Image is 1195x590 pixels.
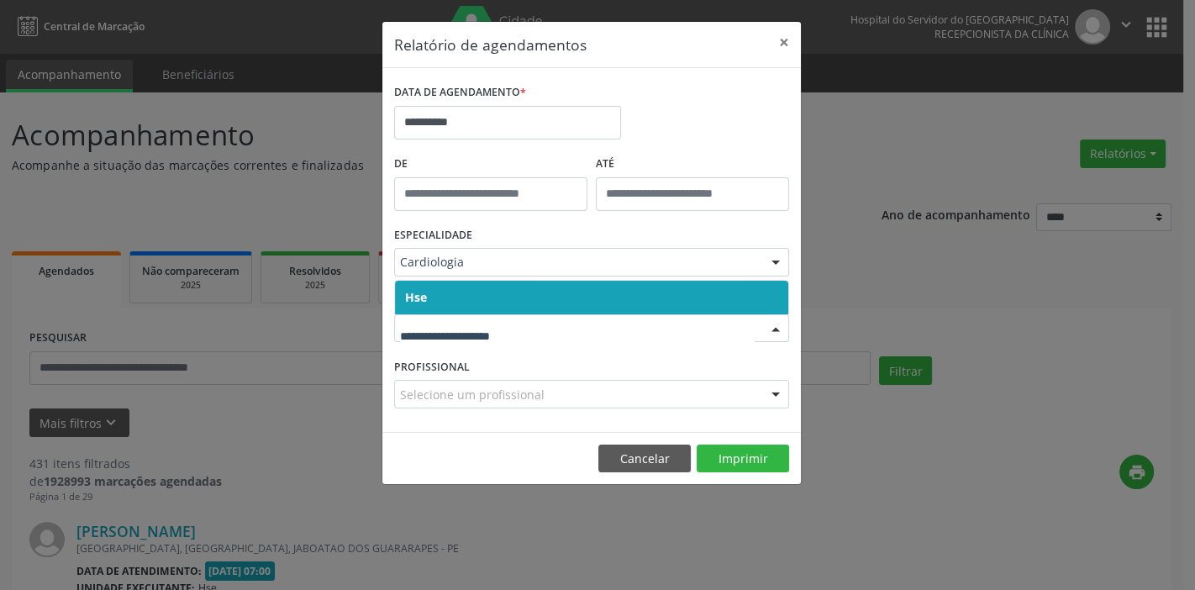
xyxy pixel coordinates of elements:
label: De [394,151,587,177]
span: Selecione um profissional [400,386,545,403]
span: Hse [405,289,427,305]
button: Imprimir [697,445,789,473]
label: ATÉ [596,151,789,177]
button: Cancelar [598,445,691,473]
span: Cardiologia [400,254,755,271]
label: DATA DE AGENDAMENTO [394,80,526,106]
label: PROFISSIONAL [394,354,470,380]
label: ESPECIALIDADE [394,223,472,249]
button: Close [767,22,801,63]
h5: Relatório de agendamentos [394,34,587,55]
